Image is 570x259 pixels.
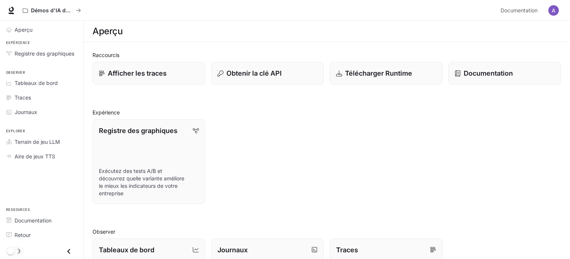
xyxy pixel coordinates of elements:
[31,7,112,13] font: Démos d'IA dans le monde réel
[15,109,37,115] font: Journaux
[6,129,25,133] font: Explorer
[501,7,538,13] font: Documentation
[60,244,77,259] button: Fermer le tiroir
[93,228,115,235] font: Observer
[15,50,74,57] font: Registre des graphiques
[15,232,31,238] font: Retour
[3,76,80,89] a: Tableaux de bord
[211,62,324,85] button: Obtenir la clé API
[99,246,154,254] font: Tableaux de bord
[19,3,84,18] button: Tous les espaces de travail
[108,69,167,77] font: Afficher les traces
[6,40,30,45] font: Expérience
[3,214,80,227] a: Documentation
[548,5,559,16] img: Avatar de l'utilisateur
[3,91,80,104] a: Traces
[15,139,60,145] font: Terrain de jeu LLM
[226,69,282,77] font: Obtenir la clé API
[99,127,178,135] font: Registre des graphiques
[6,207,30,212] font: Ressources
[93,62,205,85] a: Afficher les traces
[15,94,31,101] font: Traces
[15,217,51,224] font: Documentation
[93,26,122,37] font: Aperçu
[7,247,14,255] span: Basculement du mode sombre
[3,105,80,119] a: Journaux
[15,80,58,86] font: Tableaux de bord
[3,47,80,60] a: Registre des graphiques
[3,135,80,148] a: Terrain de jeu LLM
[448,62,561,85] a: Documentation
[498,3,543,18] a: Documentation
[330,62,442,85] a: Télécharger Runtime
[15,153,55,159] font: Aire de jeux TTS
[3,228,80,241] a: Retour
[3,150,80,163] a: Aire de jeux TTS
[3,23,80,36] a: Aperçu
[345,69,412,77] font: Télécharger Runtime
[93,52,119,58] font: Raccourcis
[217,246,248,254] font: Journaux
[336,246,358,254] font: Traces
[93,109,120,116] font: Expérience
[6,70,25,75] font: Observer
[464,69,513,77] font: Documentation
[93,119,205,204] a: Registre des graphiquesExécutez des tests A/B et découvrez quelle variante améliore le mieux les ...
[15,26,32,33] font: Aperçu
[546,3,561,18] button: Avatar de l'utilisateur
[99,168,184,196] font: Exécutez des tests A/B et découvrez quelle variante améliore le mieux les indicateurs de votre en...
